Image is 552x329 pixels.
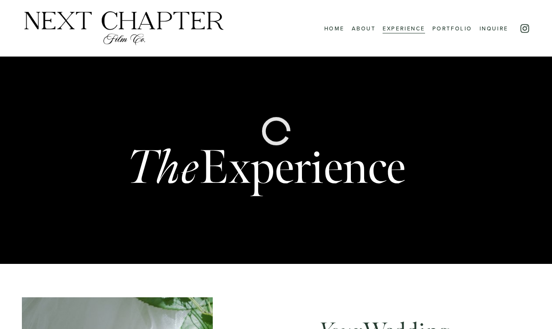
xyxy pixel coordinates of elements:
a: Inquire [480,23,508,34]
h1: Experience [128,144,405,192]
em: The [128,138,200,198]
a: Home [324,23,344,34]
a: About [352,23,376,34]
img: Next Chapter Film Co. [22,10,226,47]
a: Experience [383,23,425,34]
a: Instagram [519,23,530,34]
a: Portfolio [432,23,472,34]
